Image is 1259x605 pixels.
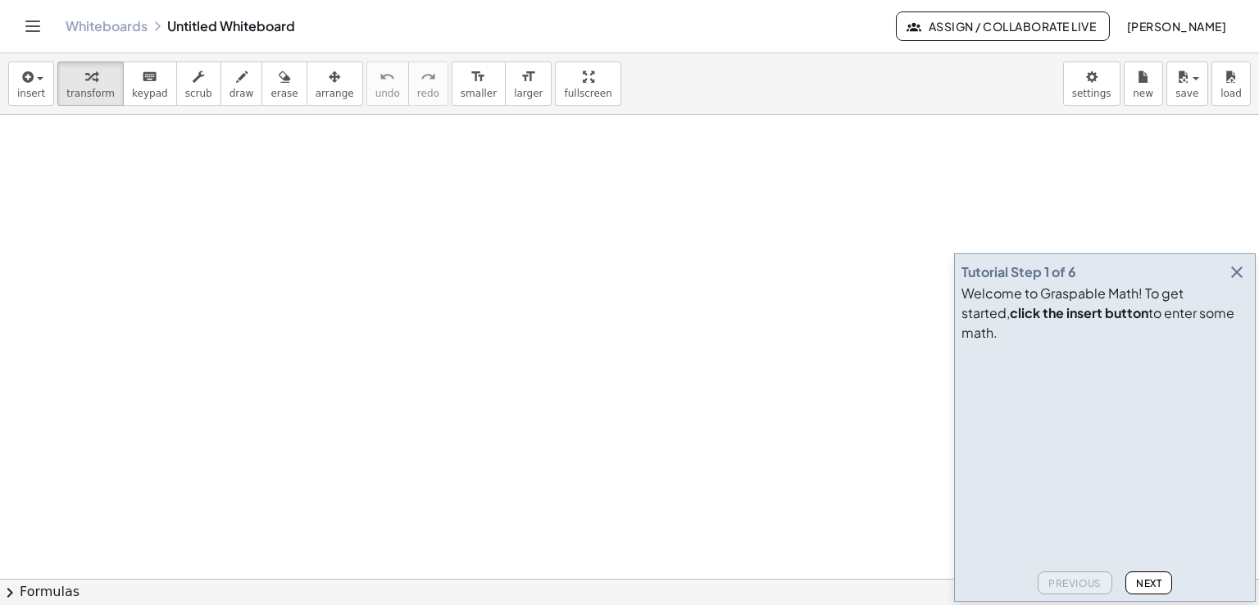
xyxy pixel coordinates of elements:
[20,13,46,39] button: Toggle navigation
[142,67,157,87] i: keyboard
[961,284,1248,343] div: Welcome to Graspable Math! To get started, to enter some math.
[1136,577,1161,589] span: Next
[261,61,307,106] button: erase
[514,88,543,99] span: larger
[1010,304,1148,321] b: click the insert button
[1133,88,1153,99] span: new
[1175,88,1198,99] span: save
[176,61,221,106] button: scrub
[505,61,552,106] button: format_sizelarger
[1113,11,1239,41] button: [PERSON_NAME]
[1126,19,1226,34] span: [PERSON_NAME]
[1211,61,1251,106] button: load
[123,61,177,106] button: keyboardkeypad
[420,67,436,87] i: redo
[1166,61,1208,106] button: save
[408,61,448,106] button: redoredo
[57,61,124,106] button: transform
[452,61,506,106] button: format_sizesmaller
[520,67,536,87] i: format_size
[896,11,1110,41] button: Assign / Collaborate Live
[1072,88,1111,99] span: settings
[230,88,254,99] span: draw
[910,19,1096,34] span: Assign / Collaborate Live
[555,61,620,106] button: fullscreen
[417,88,439,99] span: redo
[366,61,409,106] button: undoundo
[1125,571,1172,594] button: Next
[1220,88,1242,99] span: load
[470,67,486,87] i: format_size
[8,61,54,106] button: insert
[220,61,263,106] button: draw
[564,88,611,99] span: fullscreen
[270,88,298,99] span: erase
[66,88,115,99] span: transform
[17,88,45,99] span: insert
[375,88,400,99] span: undo
[316,88,354,99] span: arrange
[380,67,395,87] i: undo
[307,61,363,106] button: arrange
[132,88,168,99] span: keypad
[461,88,497,99] span: smaller
[185,88,212,99] span: scrub
[66,18,148,34] a: Whiteboards
[961,262,1076,282] div: Tutorial Step 1 of 6
[1124,61,1163,106] button: new
[1063,61,1120,106] button: settings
